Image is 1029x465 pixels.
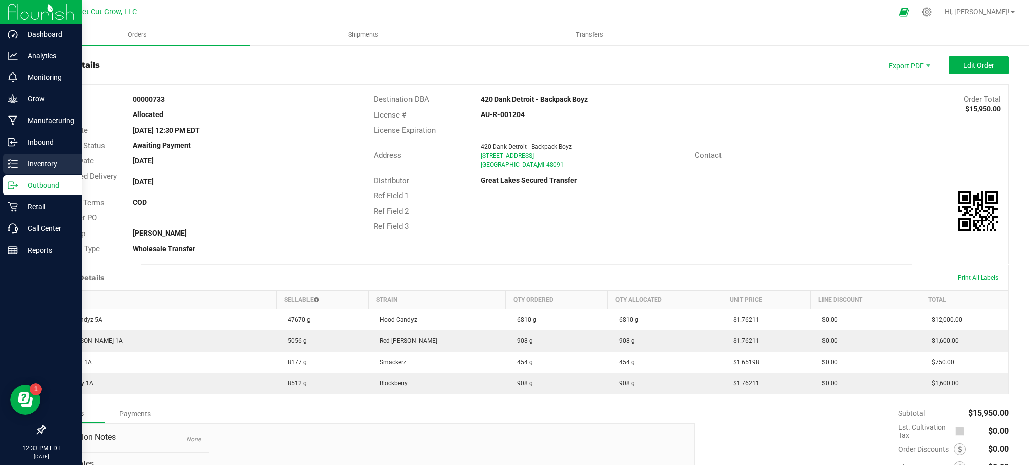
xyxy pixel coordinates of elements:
[898,409,925,417] span: Subtotal
[375,337,437,344] span: Red [PERSON_NAME]
[512,337,533,344] span: 908 g
[133,157,154,165] strong: [DATE]
[18,114,78,127] p: Manufacturing
[963,61,994,69] span: Edit Order
[878,56,939,74] li: Export PDF
[817,337,838,344] span: $0.00
[18,136,78,148] p: Inbound
[538,161,544,168] span: MI
[8,115,18,126] inline-svg: Manufacturing
[105,405,165,423] div: Payments
[476,24,702,45] a: Transfers
[964,95,1001,104] span: Order Total
[481,143,572,150] span: 420 Dank Detroit - Backpack Boyz
[18,222,78,235] p: Call Center
[958,274,998,281] span: Print All Labels
[133,229,187,237] strong: [PERSON_NAME]
[927,316,962,323] span: $12,000.00
[728,380,759,387] span: $1.76211
[481,161,539,168] span: [GEOGRAPHIC_DATA]
[955,424,969,438] span: Calculate cultivation tax
[18,71,78,83] p: Monitoring
[8,202,18,212] inline-svg: Retail
[728,337,759,344] span: $1.76211
[10,385,40,415] iframe: Resource center
[945,8,1010,16] span: Hi, [PERSON_NAME]!
[8,245,18,255] inline-svg: Reports
[114,30,160,39] span: Orders
[18,179,78,191] p: Outbound
[45,290,277,309] th: Item
[893,2,915,22] span: Open Ecommerce Menu
[728,359,759,366] span: $1.65198
[614,337,635,344] span: 908 g
[283,316,311,323] span: 47670 g
[18,93,78,105] p: Grow
[374,151,401,160] span: Address
[920,7,933,17] div: Manage settings
[8,223,18,234] inline-svg: Call Center
[965,105,1001,113] strong: $15,950.00
[277,290,369,309] th: Sellable
[920,290,1008,309] th: Total
[614,316,638,323] span: 6810 g
[988,444,1009,454] span: $0.00
[8,94,18,104] inline-svg: Grow
[722,290,811,309] th: Unit Price
[481,176,577,184] strong: Great Lakes Secured Transfer
[283,359,307,366] span: 8177 g
[24,24,250,45] a: Orders
[817,316,838,323] span: $0.00
[52,431,201,443] span: Destination Notes
[958,191,998,231] qrcode: 00000733
[481,152,534,159] span: [STREET_ADDRESS]
[8,180,18,190] inline-svg: Outbound
[988,426,1009,436] span: $0.00
[250,24,476,45] a: Shipments
[512,316,536,323] span: 6810 g
[18,201,78,213] p: Retail
[562,30,617,39] span: Transfers
[512,359,533,366] span: 454 g
[375,316,417,323] span: Hood Candyz
[68,8,137,16] span: Sweet Cut Grow, LLC
[375,380,408,387] span: Blockberry
[18,50,78,62] p: Analytics
[927,359,954,366] span: $750.00
[512,380,533,387] span: 908 g
[133,95,165,103] strong: 00000733
[968,408,1009,418] span: $15,950.00
[51,337,123,344] span: Red [PERSON_NAME] 1A
[133,198,147,206] strong: COD
[133,141,191,149] strong: Awaiting Payment
[133,178,154,186] strong: [DATE]
[8,51,18,61] inline-svg: Analytics
[728,316,759,323] span: $1.76211
[927,337,959,344] span: $1,600.00
[481,110,525,119] strong: AU-R-001204
[5,444,78,453] p: 12:33 PM EDT
[374,176,409,185] span: Distributor
[374,126,436,135] span: License Expiration
[374,95,429,104] span: Destination DBA
[30,383,42,395] iframe: Resource center unread badge
[811,290,920,309] th: Line Discount
[614,359,635,366] span: 454 g
[898,445,954,453] span: Order Discounts
[133,126,200,134] strong: [DATE] 12:30 PM EDT
[614,380,635,387] span: 908 g
[608,290,722,309] th: Qty Allocated
[283,337,307,344] span: 5056 g
[546,161,564,168] span: 48091
[369,290,506,309] th: Strain
[133,245,195,253] strong: Wholesale Transfer
[133,110,163,119] strong: Allocated
[335,30,392,39] span: Shipments
[817,359,838,366] span: $0.00
[695,151,722,160] span: Contact
[283,380,307,387] span: 8512 g
[18,28,78,40] p: Dashboard
[506,290,608,309] th: Qty Ordered
[18,158,78,170] p: Inventory
[374,222,409,231] span: Ref Field 3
